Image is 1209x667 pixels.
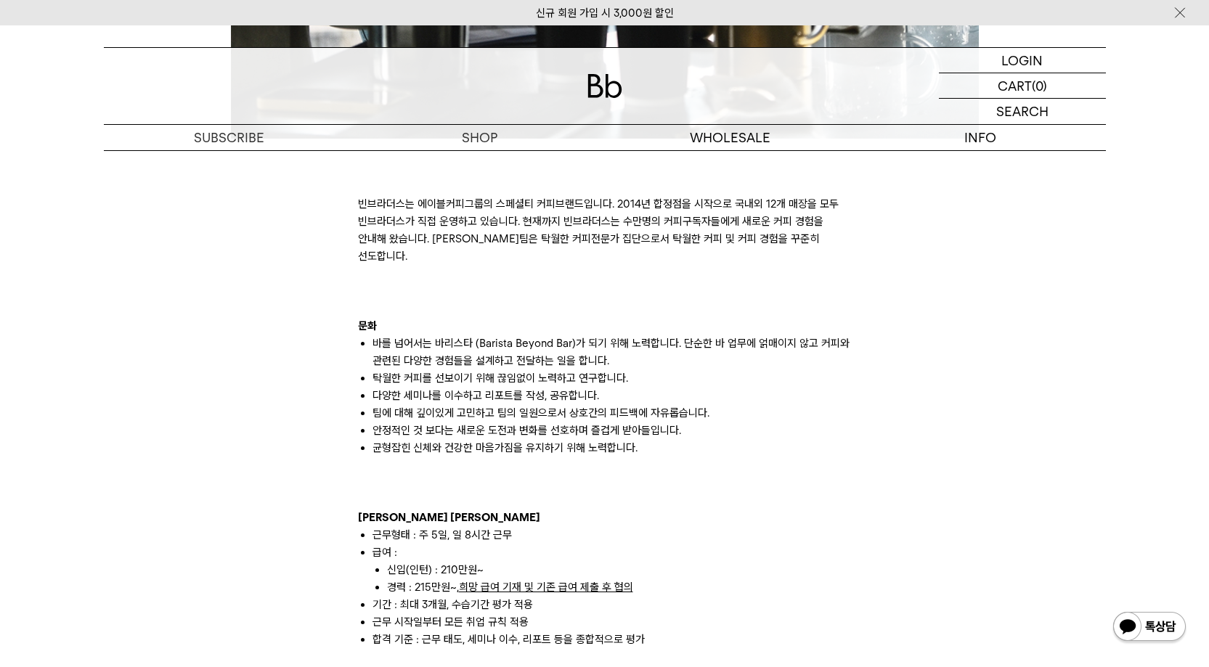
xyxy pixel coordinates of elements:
li: 균형잡힌 신체와 건강한 마음가짐을 유지하기 위해 노력합니다. [373,439,852,457]
li: 합격 기준 : 근무 태도, 세미나 이수, 리포트 등을 종합적으로 평가 [373,631,852,648]
li: 급여 : [373,544,852,561]
p: INFO [855,125,1106,150]
u: 희망 급여 기재 및 기존 급여 제출 후 협의 [459,581,633,594]
li: 경력 : 215만원~, [387,578,852,596]
p: LOGIN [1001,48,1043,73]
img: 카카오톡 채널 1:1 채팅 버튼 [1112,610,1187,645]
li: 안정적인 것 보다는 새로운 도전과 변화를 선호하며 즐겁게 받아들입니다. [373,422,852,439]
li: 기간 : 최대 3개월, 수습기간 평가 적용 [373,596,852,613]
b: [PERSON_NAME] [PERSON_NAME] [358,511,540,524]
a: LOGIN [939,48,1106,73]
li: 바를 넘어서는 바리스타 (Barista Beyond Bar)가 되기 위해 노력합니다. 단순한 바 업무에 얽매이지 않고 커피와 관련된 다양한 경험들을 설계하고 전달하는 일을 합니다. [373,335,852,369]
p: 빈브라더스는 에이블커피그룹의 스페셜티 커피브랜드입니다. 2014년 합정점을 시작으로 국내외 12개 매장을 모두 빈브라더스가 직접 운영하고 있습니다. 현재까지 빈브라더스는 수만... [358,195,852,265]
p: CART [998,73,1032,98]
img: 로고 [587,74,622,98]
li: 신입(인턴) : 210만원~ [387,561,852,578]
p: WHOLESALE [605,125,855,150]
li: 근무형태 : 주 5일, 일 8시간 근무 [373,526,852,544]
b: 문화 [358,319,377,332]
a: SHOP [354,125,605,150]
li: 근무 시작일부터 모든 취업 규칙 적용 [373,613,852,631]
li: 팀에 대해 깊이있게 고민하고 팀의 일원으로서 상호간의 피드백에 자유롭습니다. [373,404,852,422]
p: (0) [1032,73,1047,98]
li: 다양한 세미나를 이수하고 리포트를 작성, 공유합니다. [373,387,852,404]
a: 신규 회원 가입 시 3,000원 할인 [536,7,674,20]
a: SUBSCRIBE [104,125,354,150]
p: SEARCH [996,99,1049,124]
li: 탁월한 커피를 선보이기 위해 끊임없이 노력하고 연구합니다. [373,369,852,387]
a: CART (0) [939,73,1106,99]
